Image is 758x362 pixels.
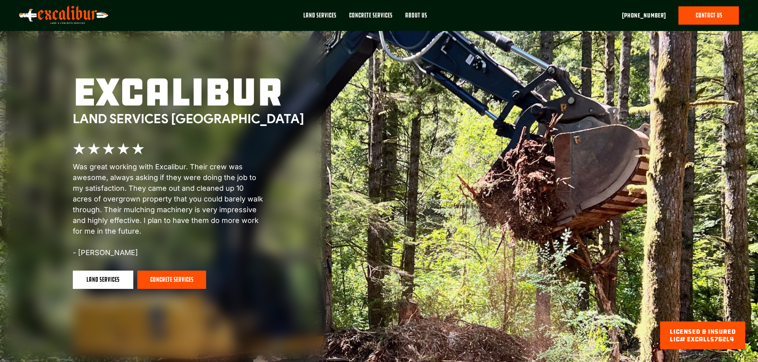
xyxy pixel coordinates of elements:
p: Was great working with Excalibur. Their crew was awesome, always asking if they were doing the jo... [73,161,264,258]
div: Land Services [GEOGRAPHIC_DATA] [73,111,304,126]
div: licensed & Insured lic# EXCALLS762L4 [670,328,736,343]
h1: excalibur [73,73,304,111]
a: concrete services [137,271,206,289]
a: About Us [399,6,433,31]
a: land services [73,271,133,289]
a: [PHONE_NUMBER] [622,11,666,20]
div: About Us [405,11,427,20]
a: contact us [678,6,739,25]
